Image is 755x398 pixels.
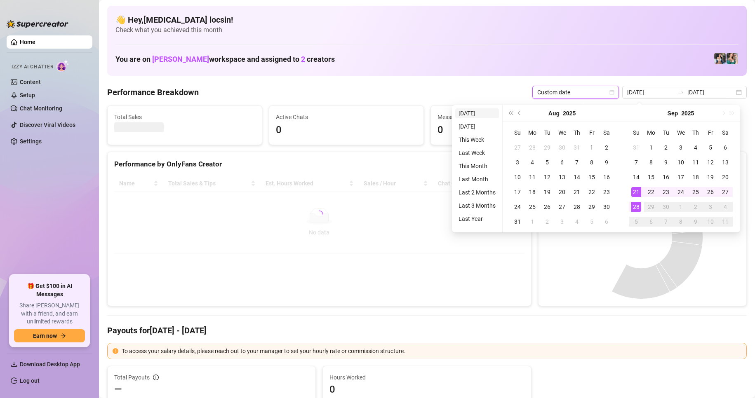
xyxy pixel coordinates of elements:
[557,172,567,182] div: 13
[525,170,540,185] td: 2025-08-11
[513,157,522,167] div: 3
[629,199,644,214] td: 2025-09-28
[455,187,499,197] li: Last 2 Months
[631,202,641,212] div: 28
[115,55,335,64] h1: You are on workspace and assigned to creators
[584,140,599,155] td: 2025-08-01
[542,202,552,212] div: 26
[706,157,715,167] div: 12
[646,187,656,197] div: 22
[676,187,686,197] div: 24
[584,199,599,214] td: 2025-08-29
[599,140,614,155] td: 2025-08-02
[329,373,524,382] span: Hours Worked
[572,202,582,212] div: 28
[609,90,614,95] span: calendar
[673,140,688,155] td: 2025-09-03
[688,125,703,140] th: Th
[537,86,614,98] span: Custom date
[557,187,567,197] div: 20
[661,157,671,167] div: 9
[602,157,612,167] div: 9
[688,199,703,214] td: 2025-10-02
[313,209,325,220] span: loading
[602,217,612,227] div: 6
[540,170,555,185] td: 2025-08-12
[548,105,560,122] button: Choose a month
[599,214,614,229] td: 2025-09-06
[661,217,671,227] div: 7
[718,185,733,199] td: 2025-09-27
[114,383,122,396] span: —
[659,170,673,185] td: 2025-09-16
[706,217,715,227] div: 10
[540,214,555,229] td: 2025-09-02
[673,155,688,170] td: 2025-09-10
[56,60,69,72] img: AI Chatter
[706,172,715,182] div: 19
[646,202,656,212] div: 29
[688,140,703,155] td: 2025-09-04
[687,88,734,97] input: End date
[525,185,540,199] td: 2025-08-18
[718,125,733,140] th: Sa
[572,157,582,167] div: 7
[587,217,597,227] div: 5
[510,185,525,199] td: 2025-08-17
[455,201,499,211] li: Last 3 Months
[455,161,499,171] li: This Month
[691,157,701,167] div: 11
[587,187,597,197] div: 22
[720,157,730,167] div: 13
[329,383,524,396] span: 0
[599,185,614,199] td: 2025-08-23
[115,14,739,26] h4: 👋 Hey, [MEDICAL_DATA] locsin !
[301,55,305,63] span: 2
[276,112,417,122] span: Active Chats
[20,138,42,145] a: Settings
[525,140,540,155] td: 2025-07-28
[513,143,522,152] div: 27
[584,155,599,170] td: 2025-08-08
[542,172,552,182] div: 12
[720,143,730,152] div: 6
[691,187,701,197] div: 25
[555,214,569,229] td: 2025-09-03
[644,125,659,140] th: Mo
[122,346,741,356] div: To access your salary details, please reach out to your manager to set your hourly rate or commis...
[542,217,552,227] div: 2
[510,214,525,229] td: 2025-08-31
[599,199,614,214] td: 2025-08-30
[718,214,733,229] td: 2025-10-11
[33,332,57,339] span: Earn now
[646,217,656,227] div: 6
[513,187,522,197] div: 17
[599,155,614,170] td: 2025-08-09
[542,143,552,152] div: 29
[20,122,75,128] a: Discover Viral Videos
[720,202,730,212] div: 4
[557,202,567,212] div: 27
[688,155,703,170] td: 2025-09-11
[115,26,739,35] span: Check what you achieved this month
[572,143,582,152] div: 31
[455,108,499,118] li: [DATE]
[540,185,555,199] td: 2025-08-19
[703,140,718,155] td: 2025-09-05
[506,105,515,122] button: Last year (Control + left)
[510,155,525,170] td: 2025-08-03
[718,199,733,214] td: 2025-10-04
[525,155,540,170] td: 2025-08-04
[646,157,656,167] div: 8
[527,157,537,167] div: 4
[525,214,540,229] td: 2025-09-01
[569,214,584,229] td: 2025-09-04
[510,170,525,185] td: 2025-08-10
[706,143,715,152] div: 5
[569,125,584,140] th: Th
[107,87,199,98] h4: Performance Breakdown
[540,140,555,155] td: 2025-07-29
[703,170,718,185] td: 2025-09-19
[510,125,525,140] th: Su
[557,217,567,227] div: 3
